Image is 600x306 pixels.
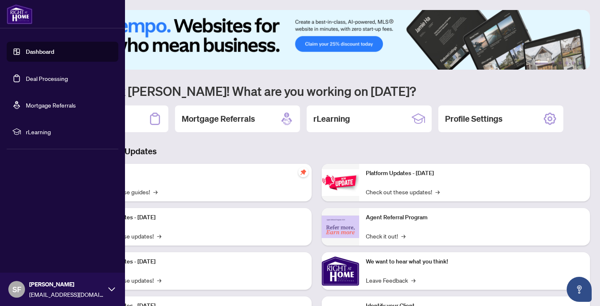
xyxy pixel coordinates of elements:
[366,257,583,266] p: We want to hear what you think!
[366,187,440,196] a: Check out these updates!→
[322,252,359,290] img: We want to hear what you think!
[366,169,583,178] p: Platform Updates - [DATE]
[366,231,405,241] a: Check it out!→
[43,10,590,70] img: Slide 0
[567,277,592,302] button: Open asap
[298,167,308,177] span: pushpin
[26,127,112,136] span: rLearning
[87,257,305,266] p: Platform Updates - [DATE]
[322,216,359,238] img: Agent Referral Program
[401,231,405,241] span: →
[43,145,590,157] h3: Brokerage & Industry Updates
[552,61,555,65] button: 2
[366,276,415,285] a: Leave Feedback→
[572,61,575,65] button: 5
[558,61,562,65] button: 3
[43,83,590,99] h1: Welcome back [PERSON_NAME]! What are you working on [DATE]?
[153,187,157,196] span: →
[7,4,32,24] img: logo
[157,231,161,241] span: →
[565,61,568,65] button: 4
[87,169,305,178] p: Self-Help
[313,113,350,125] h2: rLearning
[26,75,68,82] a: Deal Processing
[322,169,359,196] img: Platform Updates - June 23, 2025
[535,61,548,65] button: 1
[12,283,21,295] span: SF
[578,61,582,65] button: 6
[26,101,76,109] a: Mortgage Referrals
[26,48,54,55] a: Dashboard
[29,290,104,299] span: [EMAIL_ADDRESS][DOMAIN_NAME]
[87,213,305,222] p: Platform Updates - [DATE]
[445,113,502,125] h2: Profile Settings
[435,187,440,196] span: →
[182,113,255,125] h2: Mortgage Referrals
[411,276,415,285] span: →
[157,276,161,285] span: →
[29,280,104,289] span: [PERSON_NAME]
[366,213,583,222] p: Agent Referral Program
